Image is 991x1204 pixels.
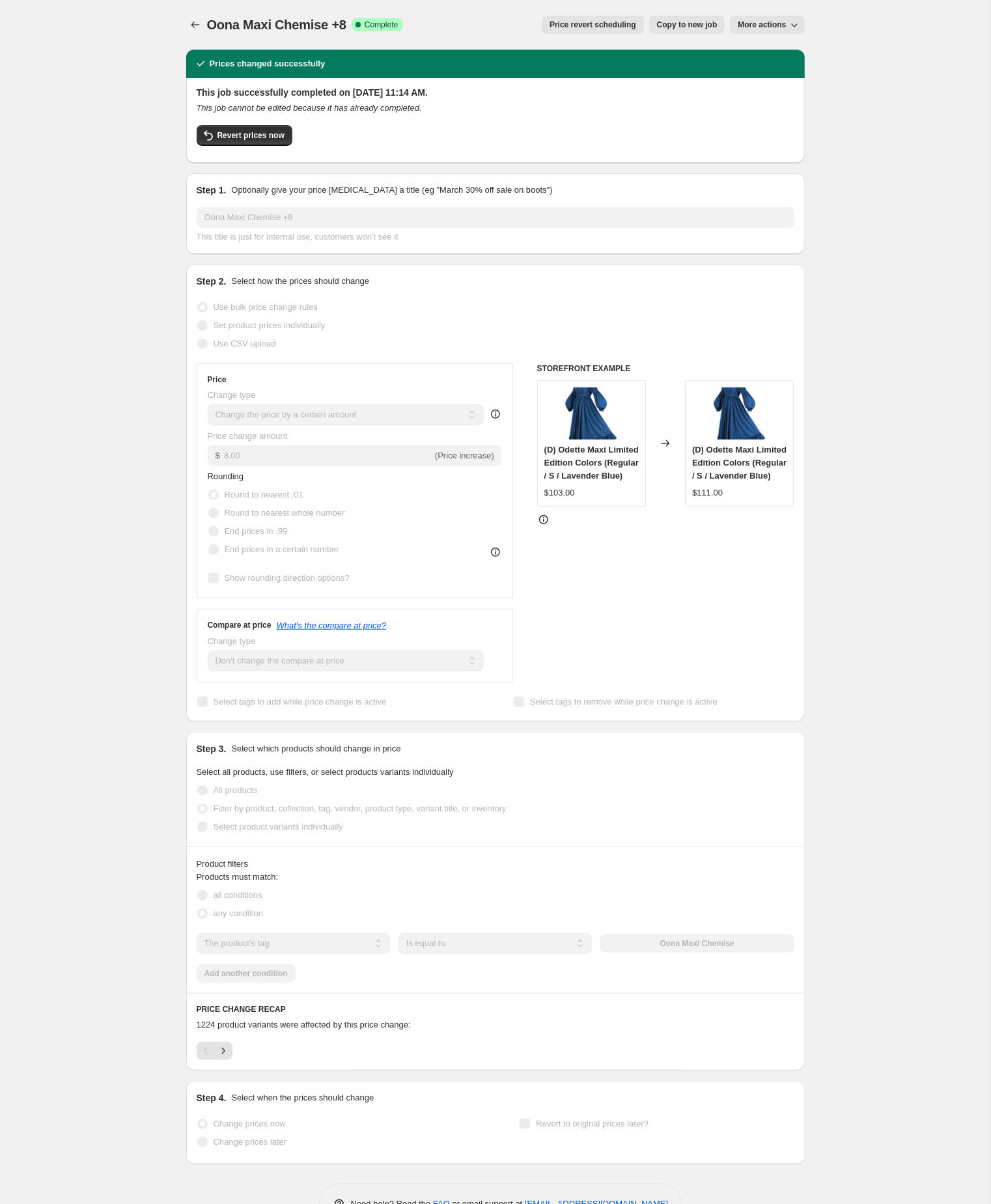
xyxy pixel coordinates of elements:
[550,20,636,30] span: Price revert scheduling
[217,130,285,141] span: Revert prices now
[224,445,432,466] input: -10.00
[214,1119,286,1128] span: Change prices now
[542,16,644,34] button: Price revert scheduling
[714,387,766,440] img: A110X0002B_80x.jpg
[231,1091,374,1104] p: Select when the prices should change
[730,16,804,34] button: More actions
[231,275,369,288] p: Select how the prices should change
[208,471,244,481] span: Rounding
[214,890,262,900] span: all conditions
[197,1042,232,1060] nav: Pagination
[197,742,227,755] h2: Step 3.
[225,573,350,583] span: Show rounding direction options?
[657,20,718,30] span: Copy to new job
[197,184,227,197] h2: Step 1.
[197,275,227,288] h2: Step 2.
[544,486,575,499] div: $103.00
[208,374,227,385] h3: Price
[214,1137,287,1147] span: Change prices later
[544,445,639,481] span: (D) Odette Maxi Limited Edition Colors (Regular / S / Lavender Blue)
[197,1091,227,1104] h2: Step 4.
[208,636,256,646] span: Change type
[197,86,794,99] h2: This job successfully completed on [DATE] 11:14 AM.
[692,445,787,481] span: (D) Odette Maxi Limited Edition Colors (Regular / S / Lavender Blue)
[197,232,398,242] span: This title is just for internal use, customers won't see it
[210,57,326,70] h2: Prices changed successfully
[197,207,794,228] input: 30% off holiday sale
[435,451,494,460] span: (Price increase)
[537,363,794,374] h6: STOREFRONT EXAMPLE
[208,620,272,630] h3: Compare at price
[530,697,718,707] span: Select tags to remove while price change is active
[186,16,204,34] button: Price change jobs
[208,390,256,400] span: Change type
[197,125,292,146] button: Revert prices now
[231,742,400,755] p: Select which products should change in price
[231,184,552,197] p: Optionally give your price [MEDICAL_DATA] a title (eg "March 30% off sale on boots")
[277,621,387,630] button: What's the compare at price?
[738,20,786,30] span: More actions
[649,16,725,34] button: Copy to new job
[225,490,303,499] span: Round to nearest .01
[365,20,398,30] span: Complete
[197,767,454,777] span: Select all products, use filters, or select products variants individually
[208,431,288,441] span: Price change amount
[214,697,387,707] span: Select tags to add while price change is active
[216,451,220,460] span: $
[565,387,617,440] img: A110X0002B_80x.jpg
[197,103,422,113] i: This job cannot be edited because it has already completed.
[225,526,288,536] span: End prices in .99
[197,858,794,871] div: Product filters
[489,408,502,421] div: help
[214,785,258,795] span: All products
[207,18,346,32] span: Oona Maxi Chemise +8
[214,302,318,312] span: Use bulk price change rules
[225,544,339,554] span: End prices in a certain number
[197,872,279,882] span: Products must match:
[536,1119,649,1128] span: Revert to original prices later?
[692,486,723,499] div: $111.00
[197,1020,411,1029] span: 1224 product variants were affected by this price change:
[214,320,326,330] span: Set product prices individually
[214,1042,232,1060] button: Next
[214,804,507,813] span: Filter by product, collection, tag, vendor, product type, variant title, or inventory
[197,1004,794,1015] h6: PRICE CHANGE RECAP
[214,908,264,918] span: any condition
[214,339,276,348] span: Use CSV upload
[225,508,345,518] span: Round to nearest whole number
[214,822,343,832] span: Select product variants individually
